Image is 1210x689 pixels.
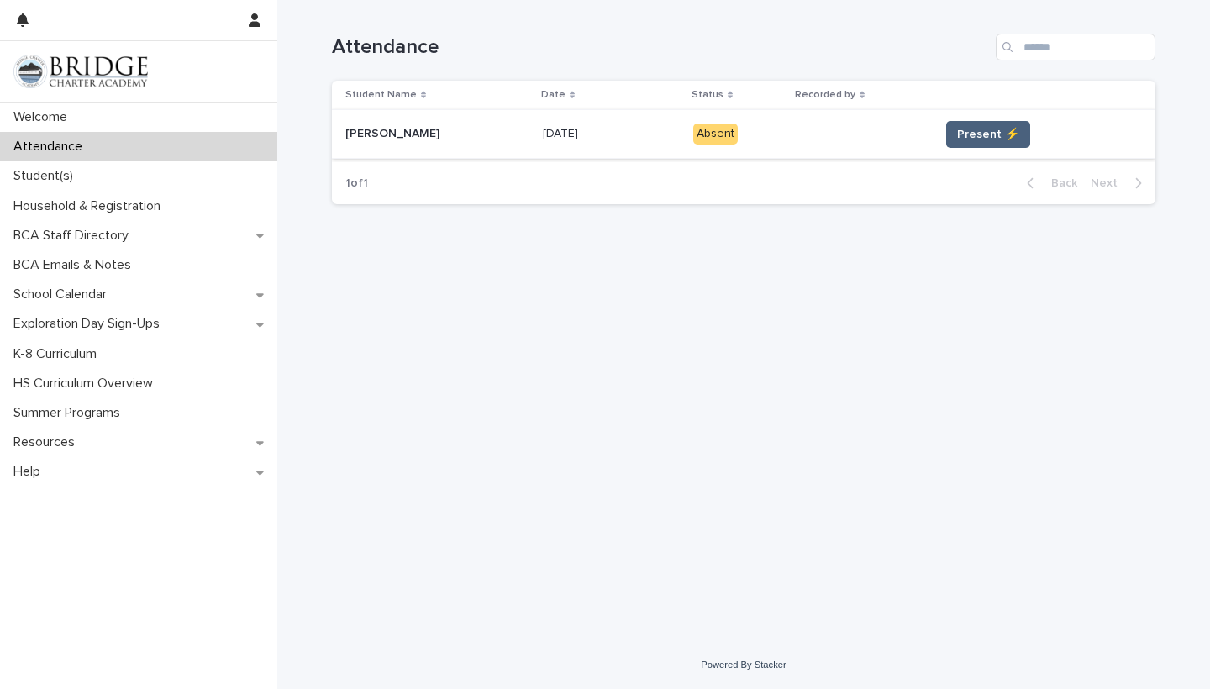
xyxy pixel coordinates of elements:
p: Student Name [345,86,417,104]
input: Search [996,34,1155,60]
p: School Calendar [7,287,120,302]
p: Date [541,86,566,104]
p: HS Curriculum Overview [7,376,166,392]
div: Absent [693,124,738,145]
p: 1 of 1 [332,163,381,204]
p: Help [7,464,54,480]
p: Household & Registration [7,198,174,214]
p: [DATE] [543,124,581,141]
button: Next [1084,176,1155,191]
span: Back [1041,177,1077,189]
p: BCA Staff Directory [7,228,142,244]
p: BCA Emails & Notes [7,257,145,273]
p: Status [692,86,723,104]
p: Recorded by [795,86,855,104]
h1: Attendance [332,35,989,60]
p: Summer Programs [7,405,134,421]
button: Present ⚡ [946,121,1030,148]
img: V1C1m3IdTEidaUdm9Hs0 [13,55,148,88]
p: [PERSON_NAME] [345,124,443,141]
p: Resources [7,434,88,450]
p: Student(s) [7,168,87,184]
button: Back [1013,176,1084,191]
a: Powered By Stacker [701,660,786,670]
span: Present ⚡ [957,126,1019,143]
p: - [797,127,926,141]
p: Welcome [7,109,81,125]
p: Attendance [7,139,96,155]
span: Next [1091,177,1128,189]
p: K-8 Curriculum [7,346,110,362]
tr: [PERSON_NAME][PERSON_NAME] [DATE][DATE] Absent-Present ⚡ [332,110,1155,159]
p: Exploration Day Sign-Ups [7,316,173,332]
